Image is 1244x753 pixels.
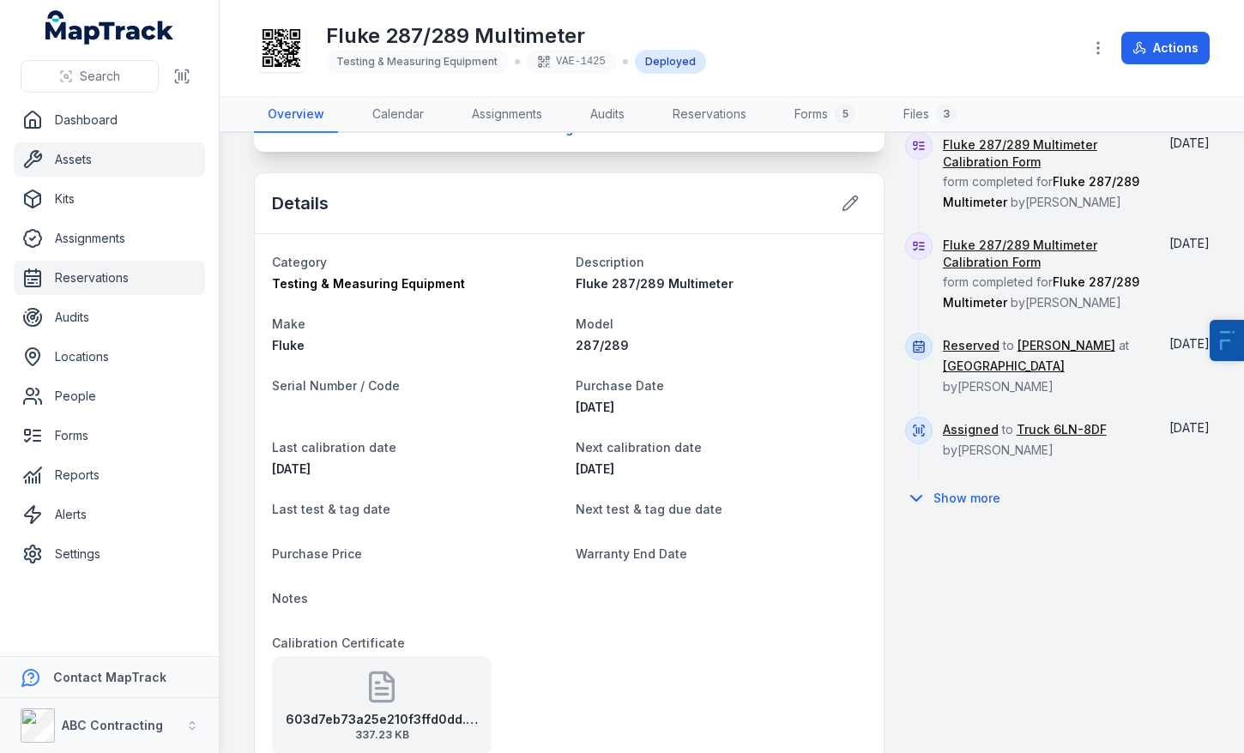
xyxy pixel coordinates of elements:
[14,458,205,492] a: Reports
[1169,336,1210,351] span: [DATE]
[1017,421,1107,438] a: Truck 6LN-8DF
[272,546,362,561] span: Purchase Price
[943,358,1065,375] a: [GEOGRAPHIC_DATA]
[1018,337,1115,354] a: [PERSON_NAME]
[14,379,205,413] a: People
[14,103,205,137] a: Dashboard
[14,221,205,256] a: Assignments
[527,50,616,74] div: VAE-1425
[943,421,999,438] a: Assigned
[272,191,329,215] h2: Details
[458,97,556,133] a: Assignments
[576,440,702,455] span: Next calibration date
[943,237,1144,271] a: Fluke 287/289 Multimeter Calibration Form
[272,591,308,605] span: Notes
[272,636,405,650] span: Calibration Certificate
[272,338,305,352] span: Fluke
[576,378,664,393] span: Purchase Date
[336,55,498,68] span: Testing & Measuring Equipment
[576,502,722,516] span: Next test & tag due date
[659,97,760,133] a: Reservations
[14,261,205,295] a: Reservations
[359,97,438,133] a: Calendar
[936,104,957,124] div: 3
[1169,136,1210,150] time: 05/09/2025, 11:51:05 am
[272,378,400,393] span: Serial Number / Code
[1169,236,1210,250] span: [DATE]
[1169,236,1210,250] time: 02/09/2025, 1:38:19 pm
[14,300,205,334] a: Audits
[14,419,205,453] a: Forms
[576,400,614,414] span: [DATE]
[14,497,205,532] a: Alerts
[53,670,166,684] strong: Contact MapTrack
[576,316,613,331] span: Model
[272,502,390,516] span: Last test & tag date
[635,50,706,74] div: Deployed
[45,10,174,45] a: MapTrack
[1169,136,1210,150] span: [DATE]
[576,255,644,269] span: Description
[272,440,396,455] span: Last calibration date
[943,238,1144,310] span: form completed for by [PERSON_NAME]
[577,97,638,133] a: Audits
[62,718,163,732] strong: ABC Contracting
[272,276,465,291] span: Testing & Measuring Equipment
[576,546,687,561] span: Warranty End Date
[835,104,855,124] div: 5
[576,461,614,476] span: [DATE]
[943,338,1129,394] span: to at by [PERSON_NAME]
[272,461,311,476] time: 31/10/2024, 9:00:00 pm
[272,316,305,331] span: Make
[1169,420,1210,435] span: [DATE]
[576,338,629,352] span: 287/289
[576,276,734,291] span: Fluke 287/289 Multimeter
[14,182,205,216] a: Kits
[905,480,1012,516] button: Show more
[943,337,999,354] a: Reserved
[286,711,478,728] strong: 603d7eb73a25e210f3ffd0dd.original
[21,60,159,93] button: Search
[943,136,1144,171] a: Fluke 287/289 Multimeter Calibration Form
[80,68,120,85] span: Search
[1121,32,1210,64] button: Actions
[576,461,614,476] time: 31/10/2025, 9:00:00 pm
[286,728,478,742] span: 337.23 KB
[576,400,614,414] time: 08/05/2025, 10:00:00 pm
[326,22,706,50] h1: Fluke 287/289 Multimeter
[254,97,338,133] a: Overview
[272,461,311,476] span: [DATE]
[1169,420,1210,435] time: 29/08/2025, 7:49:30 am
[943,137,1144,209] span: form completed for by [PERSON_NAME]
[14,340,205,374] a: Locations
[943,422,1107,457] span: to by [PERSON_NAME]
[890,97,970,133] a: Files3
[14,142,205,177] a: Assets
[14,537,205,571] a: Settings
[1169,336,1210,351] time: 02/09/2025, 1:33:48 pm
[272,255,327,269] span: Category
[781,97,869,133] a: Forms5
